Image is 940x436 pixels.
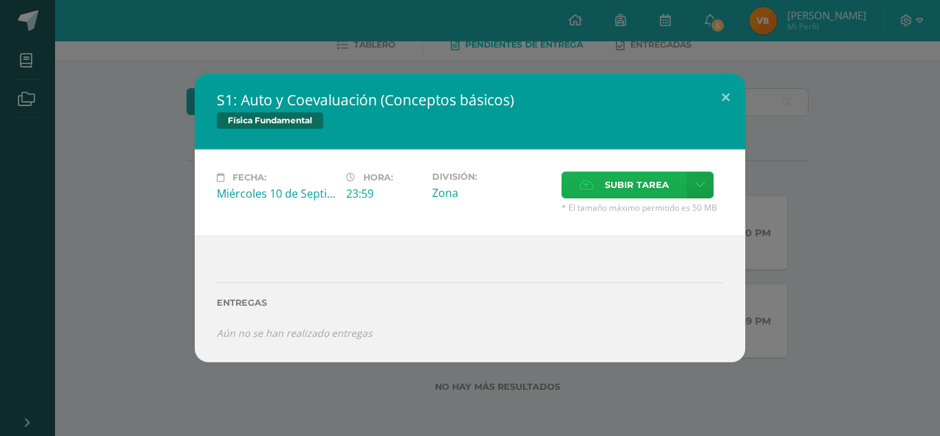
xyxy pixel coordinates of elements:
h2: S1: Auto y Coevaluación (Conceptos básicos) [217,90,723,110]
span: Fecha: [233,172,266,183]
span: Física Fundamental [217,112,323,129]
span: * El tamaño máximo permitido es 50 MB [562,202,723,214]
span: Subir tarea [605,172,669,198]
i: Aún no se han realizado entregas [217,326,372,340]
div: 23:59 [346,186,421,201]
button: Close (Esc) [706,74,745,121]
label: Entregas [217,298,723,308]
div: Miércoles 10 de Septiembre [217,186,335,201]
label: División: [432,172,551,182]
div: Zona [432,185,551,200]
span: Hora: [363,172,393,183]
